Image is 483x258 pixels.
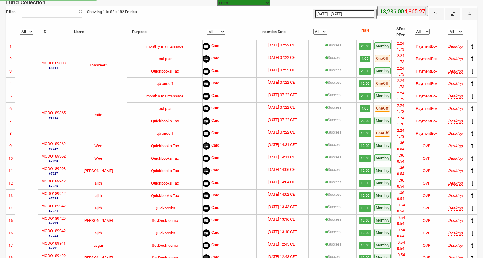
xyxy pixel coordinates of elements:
span: t [471,117,474,125]
li: 0.54 [392,221,410,227]
i: Mozilla/5.0 (Windows NT 10.0; Win64; x64) AppleWebKit/537.36 (KHTML, like Gecko) Chrome/138.0.0.0... [448,231,463,235]
td: monthly maintannace [127,40,202,53]
label: [DATE] 14:06 CET [268,167,297,173]
span: t [471,167,474,175]
td: 15 [6,214,15,227]
li: 0.54 [392,158,410,165]
small: 67922 [41,233,66,238]
td: 7 [6,115,15,127]
div: OVP [423,230,430,236]
td: test plan [127,53,202,65]
div: OVP [423,205,430,211]
span: 10.00 [359,130,371,137]
span: 20.00 [359,93,371,100]
span: 10.00 [359,180,371,187]
label: MODO189303 [41,60,66,66]
td: Quickbooks Tax [127,165,202,177]
td: 17 [6,239,15,252]
div: OVP [423,243,430,249]
label: [DATE] 07:22 CET [268,129,297,135]
label: MODO189942 [41,228,66,234]
li: 1.36 [392,140,410,146]
label: [{ [328,217,341,222]
td: 14 [6,202,15,214]
i: Mozilla/5.0 (Windows NT 10.0; Win64; x64; rv:142.0) Gecko/20100101 Firefox/142.0 [448,81,463,86]
li: 1.73 [392,84,410,90]
li: 2.24 [392,78,410,84]
span: Card [211,68,219,75]
td: SevDesk demo [127,214,202,227]
label: [DATE] 12:45 CET [268,241,297,247]
button: Excel [429,8,444,20]
label: [{ [328,105,341,110]
div: PaymentBox [416,118,437,124]
li: 1.73 [392,109,410,115]
label: [DATE] 14:11 CET [268,154,297,160]
span: Card [211,105,219,112]
li: -0.54 [392,202,410,208]
li: 2.24 [392,53,410,59]
li: 1.73 [392,134,410,140]
td: [PERSON_NAME] [69,165,128,177]
span: Card [211,142,219,150]
td: 9 [6,140,15,152]
td: qb oneoff [127,77,202,90]
label: [DATE] 07:22 CET [268,42,297,48]
span: OneOff [375,130,390,137]
i: Mozilla/5.0 (Windows NT 10.0; Win64; x64) AppleWebKit/537.36 (KHTML, like Gecko) Chrome/138.0.0.0... [448,144,463,148]
span: t [471,67,474,76]
label: MODO189362 [41,141,66,147]
span: Card [211,192,219,199]
td: ajith [69,189,128,202]
span: 1.00 [360,56,370,62]
label: [{ [328,67,341,73]
td: SevDesk demo [127,239,202,252]
label: [DATE] 07:22 CET [268,104,297,110]
small: 67924 [41,209,66,213]
i: Mozilla/5.0 (Windows NT 10.0; Win64; x64; rv:142.0) Gecko/20100101 Firefox/142.0 [448,106,463,111]
td: 13 [6,189,15,202]
i: Mozilla/5.0 (Windows NT 10.0; Win64; x64; rv:142.0) Gecko/20100101 Firefox/142.0 [448,119,463,123]
span: Monthly [374,179,391,186]
td: test plan [127,102,202,115]
label: 4,865.27 [404,7,425,16]
span: Monthly [374,92,391,99]
span: Card [211,229,219,237]
i: Mozilla/5.0 (Windows NT 10.0; Win64; x64) AppleWebKit/537.36 (KHTML, like Gecko) Chrome/138.0.0.0... [448,193,463,198]
span: t [471,229,474,237]
small: 67923 [41,221,66,226]
li: 2.24 [392,115,410,121]
td: Quickbooks [127,202,202,214]
span: Monthly [374,67,391,74]
div: PaymentBox [416,106,437,112]
li: -0.54 [392,227,410,233]
i: Mozilla/5.0 (Windows NT 10.0; Win64; x64; rv:142.0) Gecko/20100101 Firefox/142.0 [448,56,463,61]
i: Mozilla/5.0 (Windows NT 10.0; Win64; x64) AppleWebKit/537.36 (KHTML, like Gecko) Chrome/138.0.0.0... [448,181,463,185]
span: Monthly [374,42,391,49]
label: [{ [328,92,341,98]
label: [{ [328,242,341,247]
span: Card [211,242,219,249]
span: 10.00 [359,205,371,212]
label: 18,286.00 [380,7,404,16]
label: [DATE] 13:43 CET [268,204,297,210]
td: Quickbooks Tax [127,115,202,127]
td: ajith [69,227,128,239]
label: [DATE] 14:02 CET [268,192,297,198]
small: 67929 [41,146,66,151]
span: Monthly [374,229,391,236]
span: t [471,179,474,188]
span: OneOff [375,105,390,112]
label: [{ [328,167,341,172]
li: 1.73 [392,121,410,127]
td: Quickbooks Tax [127,65,202,77]
li: 0.54 [392,233,410,239]
label: MODO189942 [41,178,66,184]
td: Quickbooks [127,227,202,239]
label: [{ [328,42,341,48]
div: PaymentBox [416,81,437,87]
span: Card [211,43,219,50]
span: Card [211,205,219,212]
li: -0.54 [392,239,410,246]
td: 8 [6,127,15,140]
